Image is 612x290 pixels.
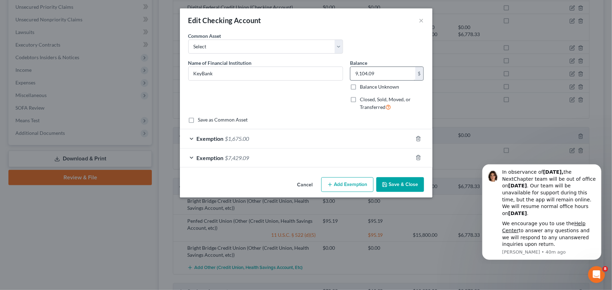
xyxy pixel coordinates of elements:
button: Add Exemption [321,177,374,192]
span: $7,429.09 [225,154,249,161]
span: Exemption [197,135,224,142]
label: Common Asset [188,32,221,40]
button: × [419,16,424,25]
span: Exemption [197,154,224,161]
iframe: Intercom notifications message [472,158,612,264]
label: Balance [350,59,367,67]
span: Name of Financial Institution [188,60,252,66]
span: $1,675.00 [225,135,249,142]
span: 8 [603,266,608,272]
div: $ [415,67,424,80]
input: Enter name... [189,67,343,80]
div: Edit Checking Account [188,15,261,25]
button: Save & Close [376,177,424,192]
label: Balance Unknown [360,83,399,90]
label: Save as Common Asset [198,116,248,123]
iframe: Intercom live chat [588,266,605,283]
button: Cancel [292,178,318,192]
input: 0.00 [350,67,415,80]
span: Closed, Sold, Moved, or Transferred [360,96,411,110]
